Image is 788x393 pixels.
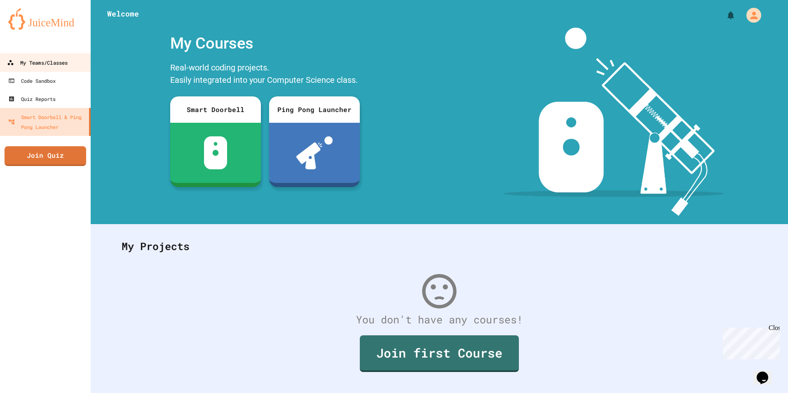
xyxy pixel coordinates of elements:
[8,76,56,86] div: Code Sandbox
[5,146,86,166] a: Join Quiz
[204,136,227,169] img: sdb-white.svg
[8,112,86,132] div: Smart Doorbell & Ping Pong Launcher
[503,28,724,216] img: banner-image-my-projects.png
[753,360,780,385] iframe: chat widget
[269,96,360,123] div: Ping Pong Launcher
[113,230,765,262] div: My Projects
[711,8,738,22] div: My Notifications
[113,312,765,327] div: You don't have any courses!
[738,6,763,25] div: My Account
[170,96,261,123] div: Smart Doorbell
[166,59,364,90] div: Real-world coding projects. Easily integrated into your Computer Science class.
[7,58,68,68] div: My Teams/Classes
[720,324,780,359] iframe: chat widget
[166,28,364,59] div: My Courses
[8,94,56,104] div: Quiz Reports
[3,3,57,52] div: Chat with us now!Close
[360,335,519,372] a: Join first Course
[296,136,333,169] img: ppl-with-ball.png
[8,8,82,30] img: logo-orange.svg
